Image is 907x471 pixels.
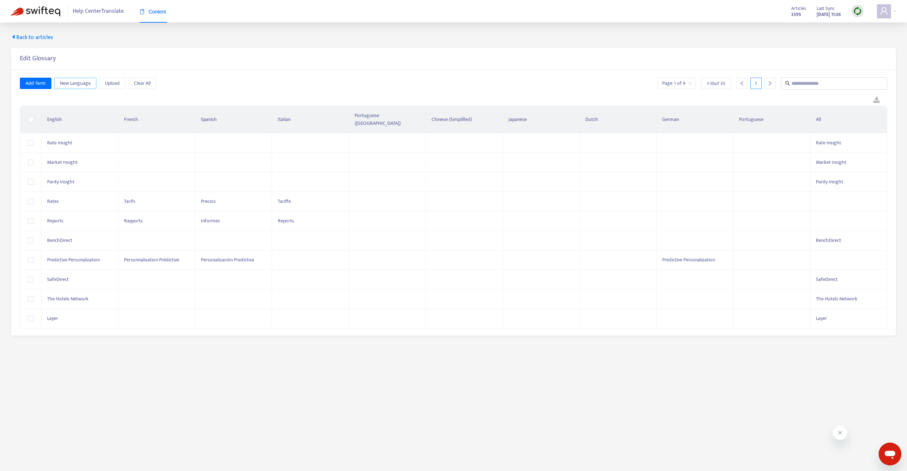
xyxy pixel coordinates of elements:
[4,5,51,11] span: Hi. Need any help?
[278,217,294,225] span: Reports
[20,55,56,63] h5: Edit Glossary
[201,256,254,264] span: Personalización Predictiva
[879,443,901,465] iframe: Button to launch messaging window
[278,197,291,205] span: Tariffe
[73,5,124,18] span: Help Center Translate
[733,106,810,133] th: Portuguese
[195,106,272,133] th: Spanish
[201,197,216,205] span: Precios
[791,11,801,18] strong: 3395
[134,79,151,87] span: Clear All
[817,5,835,12] span: Last Sync
[47,139,72,147] span: Rate Insight
[816,178,843,186] span: Parity Insight
[853,7,862,16] img: sync.dc5367851b00ba804db3.png
[816,314,827,322] span: Layer
[657,106,733,133] th: German
[47,236,72,244] span: BenchDirect
[503,106,580,133] th: Japanese
[791,5,806,12] span: Articles
[124,256,179,264] span: Personnalisation Prédictive
[817,11,841,18] strong: [DATE] 11:36
[99,78,125,89] button: Upload
[816,275,838,283] span: SafeDirect
[880,7,888,15] span: user
[41,106,118,133] th: English
[816,158,846,166] span: Market Insight
[707,80,725,87] span: 1 - 10 of 35
[118,106,195,133] th: French
[47,295,89,303] span: The Hotels Network
[60,79,91,87] span: New Language
[47,256,100,264] span: Predictive Personalization
[47,275,69,283] span: SafeDirect
[767,81,772,86] span: right
[816,236,841,244] span: BenchDirect
[11,6,60,16] img: Swifteq
[810,106,887,133] th: All
[201,217,220,225] span: Informes
[816,295,857,303] span: The Hotels Network
[47,217,63,225] span: Reports
[833,426,847,440] iframe: Close message
[785,81,790,86] span: search
[47,314,58,322] span: Layer
[124,197,135,205] span: Tarifs
[140,9,166,15] span: Content
[124,217,143,225] span: Rapports
[47,178,74,186] span: Parity Insight
[11,34,16,40] span: caret-left
[54,78,96,89] button: New Language
[816,139,841,147] span: Rate Insight
[750,78,762,89] div: 1
[272,106,349,133] th: Italian
[140,9,145,14] span: book
[580,106,657,133] th: Dutch
[11,33,53,42] span: Back to articles
[47,158,78,166] span: Market Insight
[105,79,120,87] span: Upload
[20,78,51,89] button: Add Term
[426,106,503,133] th: Chinese (Simplified)
[349,106,426,133] th: Portuguese ([GEOGRAPHIC_DATA])
[47,197,59,205] span: Rates
[662,256,715,264] span: Predictive Personalization
[128,78,156,89] button: Clear All
[739,81,744,86] span: left
[26,79,46,87] span: Add Term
